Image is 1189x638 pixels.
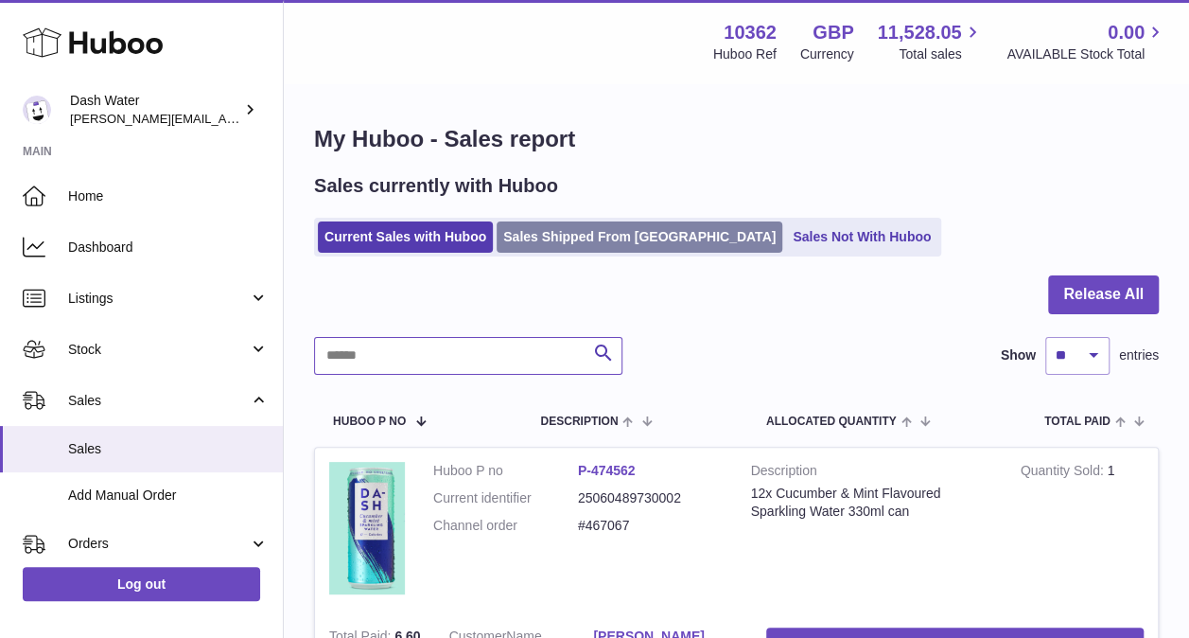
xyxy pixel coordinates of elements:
[578,463,636,478] a: P-474562
[68,187,269,205] span: Home
[877,20,983,63] a: 11,528.05 Total sales
[70,111,379,126] span: [PERSON_NAME][EMAIL_ADDRESS][DOMAIN_NAME]
[433,462,578,480] dt: Huboo P no
[318,222,493,253] a: Current Sales with Huboo
[578,489,723,507] dd: 25060489730002
[751,485,992,521] div: 12x Cucumber & Mint Flavoured Sparkling Water 330ml can
[23,567,260,601] a: Log out
[899,45,983,63] span: Total sales
[1044,416,1110,428] span: Total paid
[68,239,269,257] span: Dashboard
[68,487,269,505] span: Add Manual Order
[314,173,558,199] h2: Sales currently with Huboo
[329,462,405,594] img: 103621727971708.png
[1006,45,1166,63] span: AVAILABLE Stock Total
[68,535,249,553] span: Orders
[1048,275,1159,314] button: Release All
[713,45,777,63] div: Huboo Ref
[1006,448,1158,613] td: 1
[578,517,723,535] dd: #467067
[68,392,249,410] span: Sales
[540,416,618,428] span: Description
[23,96,51,124] img: james@dash-water.com
[813,20,853,45] strong: GBP
[1006,20,1166,63] a: 0.00 AVAILABLE Stock Total
[751,462,992,485] strong: Description
[1108,20,1145,45] span: 0.00
[877,20,961,45] span: 11,528.05
[724,20,777,45] strong: 10362
[70,92,240,128] div: Dash Water
[497,222,782,253] a: Sales Shipped From [GEOGRAPHIC_DATA]
[433,517,578,535] dt: Channel order
[786,222,937,253] a: Sales Not With Huboo
[314,124,1159,154] h1: My Huboo - Sales report
[68,290,249,308] span: Listings
[1021,463,1108,483] strong: Quantity Sold
[766,416,897,428] span: ALLOCATED Quantity
[1119,346,1159,364] span: entries
[68,440,269,458] span: Sales
[1001,346,1036,364] label: Show
[68,341,249,359] span: Stock
[800,45,854,63] div: Currency
[333,416,406,428] span: Huboo P no
[433,489,578,507] dt: Current identifier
